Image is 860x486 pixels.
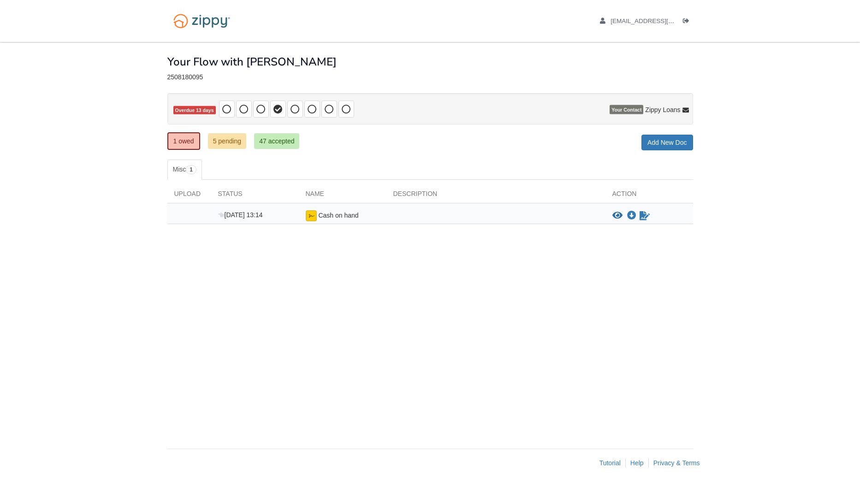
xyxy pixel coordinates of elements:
[299,189,386,203] div: Name
[612,211,623,220] button: View Cash on hand
[318,212,358,219] span: Cash on hand
[627,212,636,219] a: Download Cash on hand
[683,18,693,27] a: Log out
[605,189,693,203] div: Action
[167,189,211,203] div: Upload
[167,9,236,33] img: Logo
[641,135,693,150] a: Add New Doc
[254,133,299,149] a: 47 accepted
[211,189,299,203] div: Status
[186,165,196,174] span: 1
[167,132,200,150] a: 1 owed
[639,210,651,221] a: Sign Form
[208,133,247,149] a: 5 pending
[600,18,717,27] a: edit profile
[645,105,680,114] span: Zippy Loans
[218,211,263,219] span: [DATE] 13:14
[167,160,202,180] a: Misc
[653,459,700,467] a: Privacy & Terms
[167,56,337,68] h1: Your Flow with [PERSON_NAME]
[386,189,605,203] div: Description
[599,459,621,467] a: Tutorial
[173,106,216,115] span: Overdue 13 days
[630,459,644,467] a: Help
[167,73,693,81] div: 2508180095
[611,18,716,24] span: eolivares@blueleafresidential.com
[306,210,317,221] img: Ready for you to esign
[610,105,643,114] span: Your Contact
